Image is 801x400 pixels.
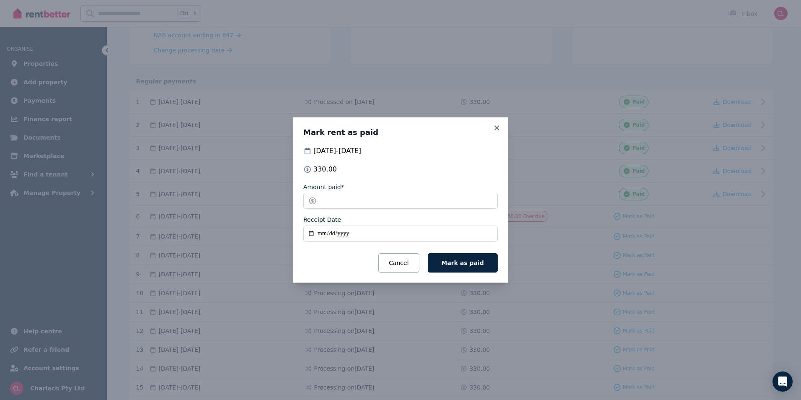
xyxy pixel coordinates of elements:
[303,216,341,224] label: Receipt Date
[442,260,484,266] span: Mark as paid
[313,164,337,174] span: 330.00
[378,253,419,273] button: Cancel
[303,183,344,191] label: Amount paid*
[313,146,361,156] span: [DATE] - [DATE]
[303,127,498,138] h3: Mark rent as paid
[773,371,793,392] div: Open Intercom Messenger
[428,253,498,273] button: Mark as paid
